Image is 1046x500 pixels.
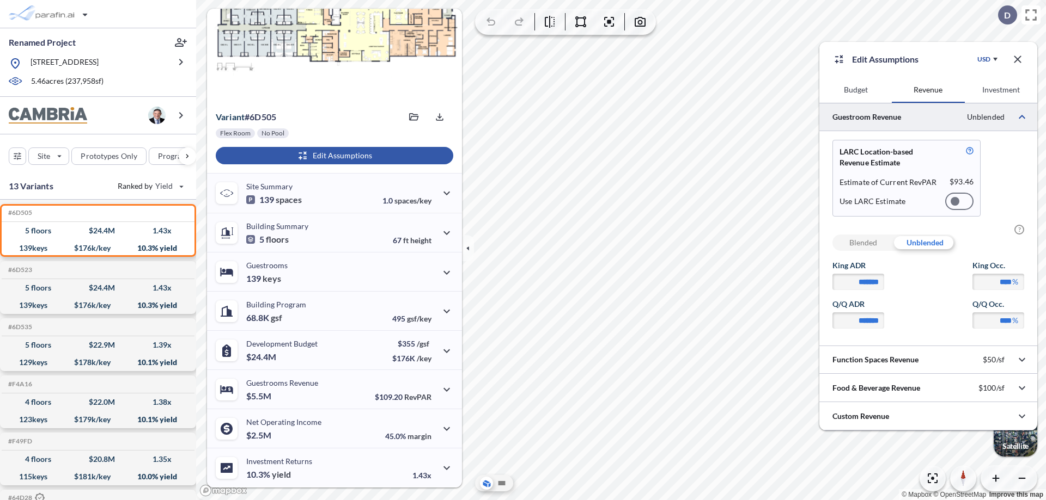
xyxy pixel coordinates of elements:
p: Guestrooms [246,261,288,270]
span: gsf [271,312,282,323]
p: $5.5M [246,391,273,402]
div: Unblended [894,234,956,251]
a: OpenStreetMap [933,491,986,498]
span: /key [417,354,431,363]
p: $100/sf [978,383,1005,393]
p: Food & Beverage Revenue [832,382,920,393]
p: Renamed Project [9,36,76,48]
p: $ 93.46 [950,177,974,188]
h5: Click to copy the code [6,266,32,274]
button: Site Plan [495,477,508,490]
button: Budget [819,77,892,103]
button: Investment [965,77,1037,103]
label: Q/Q ADR [832,299,884,310]
p: Estimate of Current RevPAR [840,177,937,188]
p: No Pool [261,129,284,138]
div: USD [977,55,990,64]
p: Development Budget [246,339,318,348]
p: Satellite [1002,442,1029,450]
span: margin [408,431,431,441]
p: 67 [393,236,431,245]
p: Edit Assumptions [852,53,919,66]
img: BrandImage [9,107,87,124]
span: floors [266,234,289,245]
label: % [1012,315,1018,326]
a: Mapbox homepage [199,484,247,497]
button: Revenue [892,77,964,103]
p: $355 [392,339,431,348]
p: 68.8K [246,312,282,323]
p: Site Summary [246,182,293,191]
h5: Click to copy the code [6,209,32,217]
img: user logo [148,107,166,124]
p: $24.4M [246,351,278,362]
p: 1.43x [412,471,431,480]
p: $2.5M [246,430,273,441]
button: Switcher ImageSatellite [994,413,1037,456]
div: Blended [832,234,894,251]
h5: Click to copy the code [6,323,32,331]
p: 1.0 [382,196,431,205]
p: $176K [392,354,431,363]
a: Improve this map [989,491,1043,498]
label: King ADR [832,260,884,271]
span: yield [272,469,291,480]
p: 5 [246,234,289,245]
p: Net Operating Income [246,417,321,427]
span: Yield [155,181,173,192]
p: 10.3% [246,469,291,480]
p: Use LARC Estimate [840,196,905,206]
p: Flex Room [220,129,251,138]
span: Variant [216,112,245,122]
h5: Click to copy the code [6,380,32,388]
p: 495 [392,314,431,323]
span: ? [1014,225,1024,234]
p: # 6d505 [216,112,276,122]
p: $109.20 [375,392,431,402]
p: Prototypes Only [81,151,137,162]
button: Aerial View [480,477,493,490]
p: Building Program [246,300,306,309]
p: Program [158,151,188,162]
span: spaces/key [394,196,431,205]
p: $50/sf [983,355,1005,365]
p: Guestrooms Revenue [246,378,318,387]
h5: Click to copy the code [6,437,32,445]
a: Mapbox [902,491,932,498]
p: 45.0% [385,431,431,441]
span: /gsf [417,339,429,348]
img: Switcher Image [994,413,1037,456]
p: 139 [246,194,302,205]
p: Building Summary [246,221,308,231]
p: LARC Location-based Revenue Estimate [840,146,940,168]
button: Site [28,147,69,165]
button: Program [149,147,208,165]
label: % [1012,276,1018,287]
p: 139 [246,273,281,284]
span: gsf/key [407,314,431,323]
p: Site [38,151,50,162]
p: D [1004,10,1011,20]
span: ft [403,236,409,245]
span: RevPAR [404,392,431,402]
p: 13 Variants [9,180,53,193]
button: Ranked by Yield [109,177,191,195]
span: spaces [276,194,302,205]
label: King Occ. [972,260,1024,271]
label: Q/Q Occ. [972,299,1024,310]
button: Edit Assumptions [216,147,453,164]
span: height [410,236,431,245]
p: Custom Revenue [832,411,889,422]
button: Prototypes Only [71,147,147,165]
p: Investment Returns [246,456,312,466]
p: Function Spaces Revenue [832,354,919,365]
p: [STREET_ADDRESS] [31,57,99,70]
p: 5.46 acres ( 237,958 sf) [31,76,104,88]
span: keys [263,273,281,284]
